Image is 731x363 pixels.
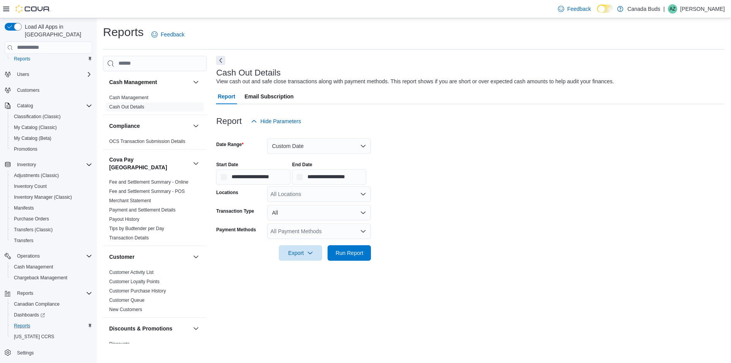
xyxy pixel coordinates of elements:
h3: Cash Out Details [216,68,280,77]
button: Inventory Count [8,181,95,192]
h3: Report [216,117,242,126]
img: Cova [15,5,50,13]
span: Transfers [11,236,92,245]
a: Dashboards [8,310,95,320]
label: Date Range [216,141,244,148]
div: View cash out and safe close transactions along with payment methods. This report shows if you ar... [216,77,614,86]
button: My Catalog (Beta) [8,133,95,144]
label: Locations [216,189,238,196]
span: Cash Management [14,264,53,270]
a: Reports [11,54,33,64]
button: Cova Pay [GEOGRAPHIC_DATA] [109,156,190,171]
a: Discounts [109,341,130,347]
h3: Compliance [109,122,140,130]
a: Settings [14,348,37,358]
span: Payment and Settlement Details [109,207,175,213]
span: Chargeback Management [14,275,67,281]
button: [US_STATE] CCRS [8,331,95,342]
button: Open list of options [360,228,366,234]
p: [PERSON_NAME] [680,4,725,14]
span: My Catalog (Classic) [14,124,57,131]
span: Reports [11,54,92,64]
button: Customer [109,253,190,261]
a: Customer Loyalty Points [109,279,160,284]
span: Purchase Orders [11,214,92,224]
div: Compliance [103,137,207,149]
span: Tips by Budtender per Day [109,225,164,232]
span: Report [218,89,235,104]
button: Compliance [109,122,190,130]
span: Export [283,245,317,261]
label: Payment Methods [216,227,256,233]
span: Washington CCRS [11,332,92,341]
span: Reports [17,290,33,296]
span: Merchant Statement [109,198,151,204]
span: Chargeback Management [11,273,92,282]
span: Users [17,71,29,77]
button: Discounts & Promotions [191,324,201,333]
span: Users [14,70,92,79]
h3: Customer [109,253,134,261]
a: Fee and Settlement Summary - POS [109,189,185,194]
button: Users [2,69,95,80]
span: Adjustments (Classic) [11,171,92,180]
label: End Date [292,162,312,168]
a: Inventory Manager (Classic) [11,193,75,202]
span: Promotions [11,145,92,154]
span: [US_STATE] CCRS [14,334,54,340]
a: Reports [11,321,33,330]
button: Cash Management [191,77,201,87]
span: Classification (Classic) [14,114,61,120]
span: Reports [11,321,92,330]
a: Classification (Classic) [11,112,64,121]
span: My Catalog (Classic) [11,123,92,132]
button: My Catalog (Classic) [8,122,95,133]
button: Transfers [8,235,95,246]
span: Customer Purchase History [109,288,166,294]
span: Customers [17,87,39,93]
a: Transfers (Classic) [11,225,56,234]
span: Inventory Count [11,182,92,191]
button: Cash Management [8,261,95,272]
a: Cash Management [109,95,148,100]
a: My Catalog (Classic) [11,123,60,132]
label: Start Date [216,162,238,168]
span: Reports [14,323,30,329]
a: Dashboards [11,310,48,320]
span: Transfers [14,237,33,244]
span: Transfers (Classic) [11,225,92,234]
a: Feedback [148,27,187,42]
button: Cash Management [109,78,190,86]
button: Discounts & Promotions [109,325,190,332]
span: Canadian Compliance [14,301,60,307]
span: Run Report [336,249,364,257]
a: Customer Activity List [109,270,154,275]
span: Customer Loyalty Points [109,279,160,285]
button: Settings [2,347,95,358]
h3: Cash Management [109,78,157,86]
span: Settings [17,350,34,356]
h1: Reports [103,24,144,40]
span: Operations [14,251,92,261]
a: Adjustments (Classic) [11,171,62,180]
h3: Discounts & Promotions [109,325,172,332]
span: My Catalog (Beta) [11,134,92,143]
span: Inventory [14,160,92,169]
input: Press the down key to open a popover containing a calendar. [292,169,366,185]
span: My Catalog (Beta) [14,135,51,141]
button: Compliance [191,121,201,131]
a: Customer Queue [109,298,144,303]
a: Tips by Budtender per Day [109,226,164,231]
a: Inventory Count [11,182,50,191]
span: Manifests [14,205,34,211]
span: Fee and Settlement Summary - Online [109,179,189,185]
button: Next [216,56,225,65]
span: Customers [14,85,92,95]
button: Operations [2,251,95,261]
a: Transfers [11,236,36,245]
a: Canadian Compliance [11,299,63,309]
div: Cash Management [103,93,207,115]
span: Classification (Classic) [11,112,92,121]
